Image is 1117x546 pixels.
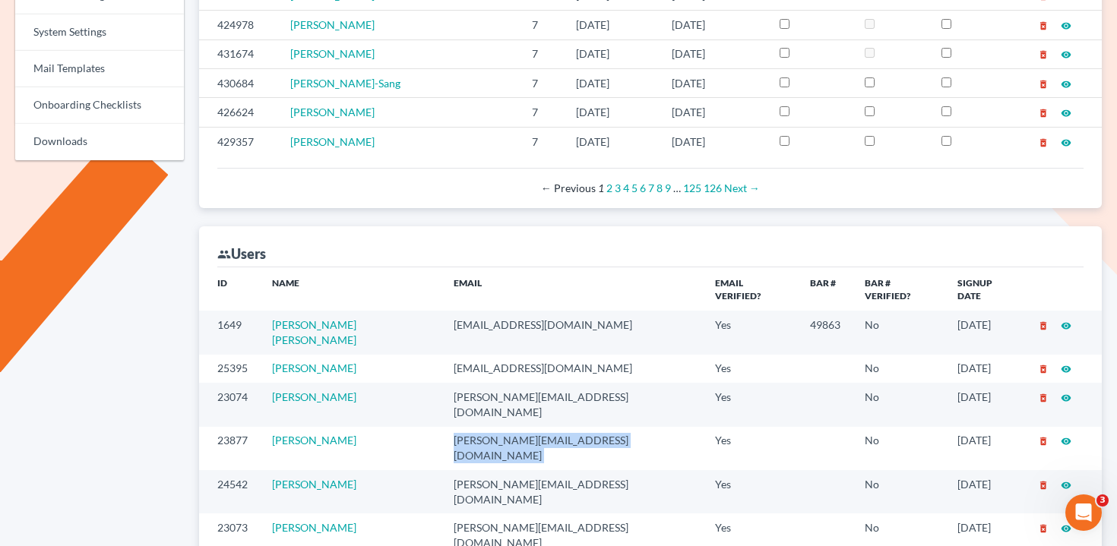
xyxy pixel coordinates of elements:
a: visibility [1061,434,1071,447]
td: No [853,427,945,470]
td: [PERSON_NAME][EMAIL_ADDRESS][DOMAIN_NAME] [441,427,702,470]
a: Page 126 [704,181,722,194]
a: Page 8 [657,181,663,194]
a: Next page [724,181,760,194]
td: [DATE] [945,427,1026,470]
span: 3 [1096,494,1109,507]
td: 25395 [199,355,260,383]
td: 426624 [199,98,278,127]
td: No [853,383,945,426]
td: 7 [520,68,564,97]
a: Page 7 [648,181,654,194]
td: 24542 [199,470,260,513]
a: [PERSON_NAME] [290,106,375,118]
i: delete_forever [1038,480,1049,491]
a: [PERSON_NAME] [290,135,375,148]
a: visibility [1061,47,1071,60]
a: delete_forever [1038,521,1049,534]
td: Yes [703,383,798,426]
a: [PERSON_NAME] [272,478,356,491]
i: visibility [1061,79,1071,90]
iframe: Intercom live chat [1065,494,1102,531]
a: [PERSON_NAME] [290,18,375,31]
th: Email [441,267,702,311]
div: Pagination [229,181,1071,196]
i: delete_forever [1038,49,1049,60]
td: [DATE] [660,127,767,156]
td: [DATE] [564,98,660,127]
td: 7 [520,39,564,68]
a: [PERSON_NAME] [290,47,375,60]
td: [DATE] [660,11,767,39]
a: [PERSON_NAME] [272,390,356,403]
a: visibility [1061,478,1071,491]
a: visibility [1061,18,1071,31]
a: Page 5 [631,181,638,194]
span: … [673,181,681,194]
td: 7 [520,98,564,127]
span: Previous page [541,181,596,194]
td: 23877 [199,427,260,470]
td: Yes [703,427,798,470]
a: Page 4 [623,181,629,194]
td: 430684 [199,68,278,97]
td: [EMAIL_ADDRESS][DOMAIN_NAME] [441,355,702,383]
a: visibility [1061,521,1071,534]
i: delete_forever [1038,436,1049,447]
td: No [853,311,945,354]
td: Yes [703,470,798,513]
i: visibility [1061,137,1071,148]
a: delete_forever [1038,135,1049,148]
i: visibility [1061,108,1071,118]
td: [DATE] [660,98,767,127]
td: [PERSON_NAME][EMAIL_ADDRESS][DOMAIN_NAME] [441,470,702,513]
a: delete_forever [1038,390,1049,403]
i: visibility [1061,49,1071,60]
td: [DATE] [564,127,660,156]
td: [DATE] [945,355,1026,383]
a: [PERSON_NAME] [272,361,356,374]
i: visibility [1061,436,1071,447]
a: visibility [1061,318,1071,331]
a: visibility [1061,361,1071,374]
a: Page 6 [640,181,646,194]
td: 424978 [199,11,278,39]
a: visibility [1061,77,1071,90]
a: Page 3 [615,181,621,194]
a: [PERSON_NAME]-Sang [290,77,400,90]
td: No [853,355,945,383]
a: [PERSON_NAME] [PERSON_NAME] [272,318,356,346]
i: visibility [1061,21,1071,31]
td: 23074 [199,383,260,426]
a: [PERSON_NAME] [272,434,356,447]
td: 49863 [798,311,853,354]
a: Page 2 [606,181,612,194]
a: delete_forever [1038,77,1049,90]
th: Signup Date [945,267,1026,311]
a: System Settings [15,14,184,51]
td: [DATE] [660,39,767,68]
a: visibility [1061,135,1071,148]
a: delete_forever [1038,478,1049,491]
td: [DATE] [564,11,660,39]
i: delete_forever [1038,320,1049,331]
td: 7 [520,11,564,39]
a: [PERSON_NAME] [272,521,356,534]
i: delete_forever [1038,364,1049,374]
a: visibility [1061,106,1071,118]
th: Name [260,267,442,311]
td: 431674 [199,39,278,68]
td: Yes [703,311,798,354]
a: delete_forever [1038,434,1049,447]
i: delete_forever [1038,21,1049,31]
a: Downloads [15,124,184,160]
td: [DATE] [564,39,660,68]
i: visibility [1061,320,1071,331]
a: visibility [1061,390,1071,403]
i: delete_forever [1038,393,1049,403]
td: No [853,470,945,513]
td: [PERSON_NAME][EMAIL_ADDRESS][DOMAIN_NAME] [441,383,702,426]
